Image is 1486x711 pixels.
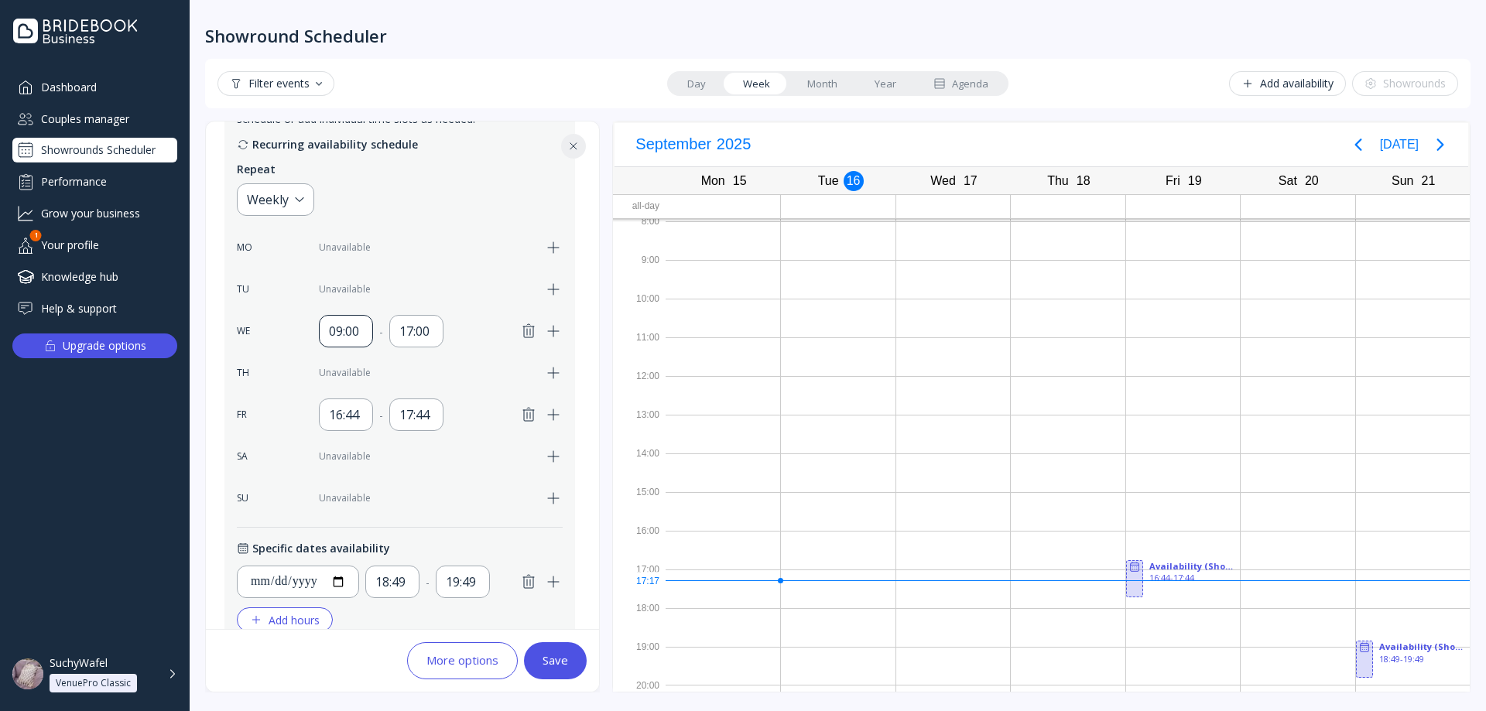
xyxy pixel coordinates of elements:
div: 16:00 [613,521,666,560]
div: Unavailable [319,450,535,463]
div: 19:49 [446,573,480,591]
div: 16 [844,171,864,191]
div: Tue [813,170,844,192]
button: Previous page [1343,129,1374,160]
div: 16:44 [329,405,363,424]
div: Unavailable [319,282,535,296]
div: 14:00 [613,444,666,483]
div: TH [237,366,260,380]
div: Wed [926,170,960,192]
img: dpr=1,fit=cover,g=face,w=48,h=48 [12,658,43,689]
button: Add availability [1229,71,1346,96]
span: September [633,132,714,157]
div: Availability (Showrounds), 16:44 - 17:44 [1126,559,1234,598]
button: Next page [1425,129,1456,160]
div: - [379,407,383,423]
div: 17:00 [613,560,666,599]
div: - [426,574,430,590]
div: 15:00 [613,483,666,521]
div: 8:00 [613,212,666,251]
div: Unavailable [319,241,535,255]
button: Filter events [217,71,334,96]
div: 15 [730,171,750,191]
div: 11:00 [613,328,666,367]
div: 13:00 [613,405,666,444]
div: VenuePro Classic [56,677,131,689]
div: Specific dates availability [237,540,563,556]
div: 1 [30,230,42,241]
div: 18 [1073,171,1094,191]
div: All-day [613,195,666,217]
div: Mon [697,170,730,192]
div: 20 [1302,171,1322,191]
a: Day [669,73,724,94]
div: 19:00 [613,638,666,676]
a: Help & support [12,296,177,321]
div: Your profile [12,232,177,258]
a: Your profile1 [12,232,177,258]
div: SuchyWafel [50,656,108,670]
div: 21 [1418,171,1438,191]
button: Showrounds [1352,71,1458,96]
div: 20:00 [613,676,666,695]
div: 9:00 [613,251,666,289]
a: Month [789,73,856,94]
button: [DATE] [1380,131,1419,159]
div: Unavailable [319,366,535,380]
div: Showround Scheduler [205,25,387,46]
div: Agenda [933,77,988,91]
div: TU [237,282,260,296]
div: Fri [1161,170,1185,192]
div: 17 [960,171,981,191]
button: More options [407,642,518,679]
div: 19 [1185,171,1205,191]
a: Year [856,73,915,94]
div: Weekly [247,190,289,209]
div: 12:00 [613,367,666,405]
div: 09:00 [329,322,363,340]
div: Showrounds [1364,77,1446,90]
div: 10:00 [613,289,666,328]
div: Sat [1274,170,1302,192]
div: Upgrade options [63,335,146,357]
a: Couples manager [12,106,177,132]
div: 17:44 [399,405,433,424]
button: Add hours [237,607,333,632]
button: Upgrade options [12,333,177,358]
div: Recurring availability schedule [237,136,563,152]
iframe: Chat Widget [1409,637,1486,711]
div: SA [237,450,260,463]
a: Performance [12,169,177,194]
div: MO [237,241,260,255]
a: Grow your business [12,200,177,226]
a: Knowledge hub [12,264,177,289]
div: Availability (Showrounds), 18:49 - 19:49 [1356,640,1464,679]
div: Repeat [237,162,276,177]
div: SU [237,491,260,505]
div: - [379,323,383,340]
div: WE [237,324,260,338]
a: Week [724,73,789,94]
div: 17:00 [399,322,433,340]
button: September2025 [627,132,760,157]
div: Add availability [1241,77,1334,90]
span: 2025 [714,132,754,157]
div: 18:49 [375,573,409,591]
a: Dashboard [12,74,177,100]
div: 18:00 [613,599,666,638]
div: Thu [1043,170,1073,192]
div: Filter events [230,77,322,90]
div: Sun [1387,170,1418,192]
div: FR [237,408,260,422]
button: Save [524,642,587,679]
a: Showrounds Scheduler [12,138,177,162]
div: Unavailable [319,491,535,505]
